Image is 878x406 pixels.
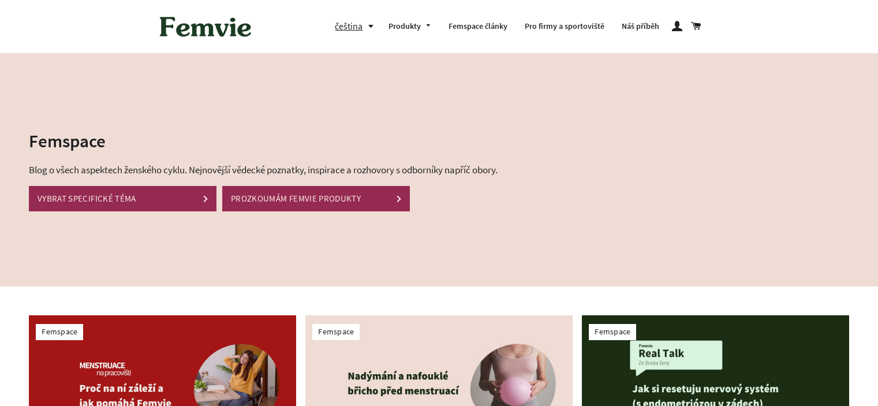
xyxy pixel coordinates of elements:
a: Pro firmy a sportoviště [516,12,613,42]
a: Femspace [318,326,354,337]
h2: Femspace [29,128,511,153]
p: Blog o všech aspektech ženského cyklu. Nejnovější vědecké poznatky, inspirace a rozhovory s odbor... [29,162,511,178]
a: Femspace články [440,12,516,42]
a: Femspace [595,326,630,337]
a: PROZKOUMÁM FEMVIE PRODUKTY [222,186,410,211]
button: čeština [335,18,380,34]
a: Femspace [42,326,77,337]
a: Produkty [380,12,440,42]
a: Náš příběh [613,12,668,42]
a: VYBRAT SPECIFICKÉ TÉMA [29,186,216,211]
img: Femvie [154,9,257,44]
